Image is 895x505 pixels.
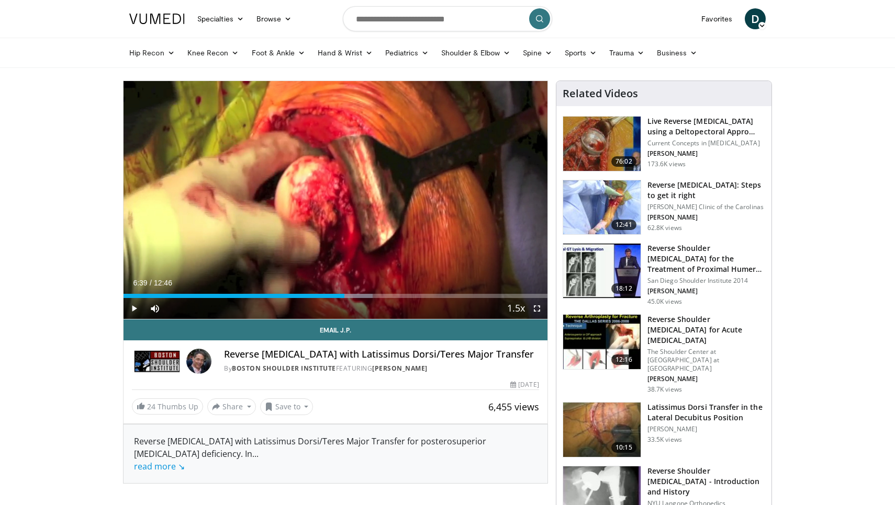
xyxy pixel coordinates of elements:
[134,461,185,472] a: read more ↘
[647,435,682,444] p: 33.5K views
[563,180,765,235] a: 12:41 Reverse [MEDICAL_DATA]: Steps to get it right [PERSON_NAME] Clinic of the Carolinas [PERSON...
[563,314,765,394] a: 12:16 Reverse Shoulder [MEDICAL_DATA] for Acute [MEDICAL_DATA] The Shoulder Center at [GEOGRAPHIC...
[647,385,682,394] p: 38.7K views
[506,298,527,319] button: Playback Rate
[224,349,539,360] h4: Reverse [MEDICAL_DATA] with Latissimus Dorsi/Teres Major Transfer
[563,116,765,171] a: 76:02 Live Reverse [MEDICAL_DATA] using a Deltopectoral Appro… Current Concepts in [MEDICAL_DATA]...
[563,403,641,457] img: 38501_0000_3.png.150x105_q85_crop-smart_upscale.jpg
[343,6,552,31] input: Search topics, interventions
[260,398,314,415] button: Save to
[647,348,765,373] p: The Shoulder Center at [GEOGRAPHIC_DATA] at [GEOGRAPHIC_DATA]
[129,14,185,24] img: VuMedi Logo
[611,283,636,294] span: 18:12
[488,400,539,413] span: 6,455 views
[191,8,250,29] a: Specialties
[611,156,636,167] span: 76:02
[124,319,547,340] a: Email J.P.
[647,116,765,137] h3: Live Reverse [MEDICAL_DATA] using a Deltopectoral Appro…
[563,87,638,100] h4: Related Videos
[154,279,172,287] span: 12:46
[147,401,155,411] span: 24
[435,42,517,63] a: Shoulder & Elbow
[527,298,547,319] button: Fullscreen
[558,42,603,63] a: Sports
[647,402,765,423] h3: Latissimus Dorsi Transfer in the Lateral Decubitus Position
[250,8,298,29] a: Browse
[647,277,765,285] p: San Diego Shoulder Institute 2014
[647,314,765,346] h3: Reverse Shoulder [MEDICAL_DATA] for Acute [MEDICAL_DATA]
[745,8,766,29] a: D
[647,150,765,158] p: [PERSON_NAME]
[133,279,147,287] span: 6:39
[647,243,765,274] h3: Reverse Shoulder [MEDICAL_DATA] for the Treatment of Proximal Humeral …
[245,42,312,63] a: Foot & Ankle
[563,315,641,369] img: butch_reverse_arthroplasty_3.png.150x105_q85_crop-smart_upscale.jpg
[181,42,245,63] a: Knee Recon
[124,298,144,319] button: Play
[132,349,182,374] img: Boston Shoulder Institute
[563,402,765,457] a: 10:15 Latissimus Dorsi Transfer in the Lateral Decubitus Position [PERSON_NAME] 33.5K views
[647,466,765,497] h3: Reverse Shoulder [MEDICAL_DATA] - Introduction and History
[647,180,765,201] h3: Reverse [MEDICAL_DATA]: Steps to get it right
[647,224,682,232] p: 62.8K views
[647,139,765,147] p: Current Concepts in [MEDICAL_DATA]
[124,81,547,319] video-js: Video Player
[651,42,704,63] a: Business
[563,117,641,171] img: 684033_3.png.150x105_q85_crop-smart_upscale.jpg
[563,180,641,235] img: 326034_0000_1.png.150x105_q85_crop-smart_upscale.jpg
[611,354,636,365] span: 12:16
[647,375,765,383] p: [PERSON_NAME]
[144,298,165,319] button: Mute
[124,294,547,298] div: Progress Bar
[224,364,539,373] div: By FEATURING
[563,243,765,306] a: 18:12 Reverse Shoulder [MEDICAL_DATA] for the Treatment of Proximal Humeral … San Diego Shoulder ...
[134,435,537,473] div: Reverse [MEDICAL_DATA] with Latissimus Dorsi/Teres Major Transfer for posterosuperior [MEDICAL_DA...
[510,380,539,389] div: [DATE]
[611,442,636,453] span: 10:15
[150,279,152,287] span: /
[695,8,739,29] a: Favorites
[232,364,336,373] a: Boston Shoulder Institute
[132,398,203,415] a: 24 Thumbs Up
[134,448,259,472] span: ...
[647,213,765,222] p: [PERSON_NAME]
[186,349,211,374] img: Avatar
[563,244,641,298] img: Q2xRg7exoPLTwO8X4xMDoxOjA4MTsiGN.150x105_q85_crop-smart_upscale.jpg
[379,42,435,63] a: Pediatrics
[647,297,682,306] p: 45.0K views
[647,160,686,168] p: 173.6K views
[123,42,181,63] a: Hip Recon
[517,42,558,63] a: Spine
[611,220,636,230] span: 12:41
[603,42,651,63] a: Trauma
[207,398,256,415] button: Share
[647,425,765,433] p: [PERSON_NAME]
[372,364,428,373] a: [PERSON_NAME]
[311,42,379,63] a: Hand & Wrist
[647,287,765,295] p: [PERSON_NAME]
[647,203,765,211] p: [PERSON_NAME] Clinic of the Carolinas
